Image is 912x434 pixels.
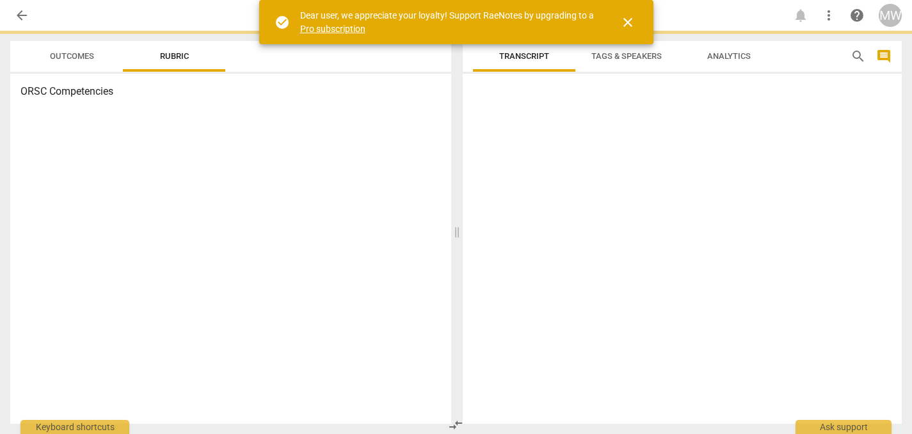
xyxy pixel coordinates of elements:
[275,15,290,30] span: check_circle
[848,46,868,67] button: Search
[14,8,29,23] span: arrow_back
[50,51,94,61] span: Outcomes
[821,8,836,23] span: more_vert
[849,8,865,23] span: help
[20,420,129,434] div: Keyboard shortcuts
[796,420,892,434] div: Ask support
[591,51,662,61] span: Tags & Speakers
[300,24,365,34] a: Pro subscription
[874,46,894,67] button: Show/Hide comments
[851,49,866,64] span: search
[707,51,751,61] span: Analytics
[20,84,441,99] h3: ORSC Competencies
[879,4,902,27] button: MW
[160,51,189,61] span: Rubric
[845,4,868,27] a: Help
[876,49,892,64] span: comment
[448,417,463,433] span: compare_arrows
[620,15,636,30] span: close
[300,9,597,35] div: Dear user, we appreciate your loyalty! Support RaeNotes by upgrading to a
[612,7,643,38] button: Close
[499,51,549,61] span: Transcript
